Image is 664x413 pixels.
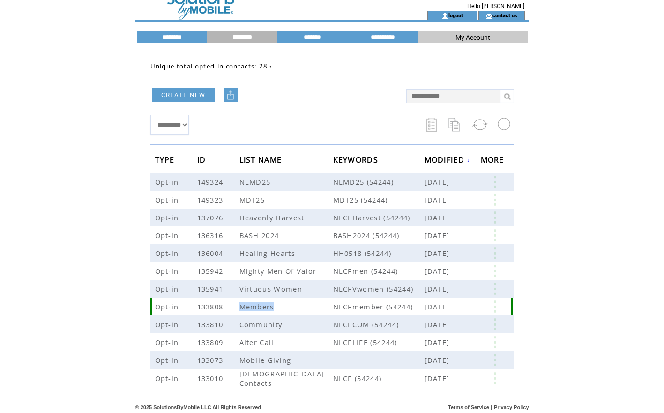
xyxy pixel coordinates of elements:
span: NLCFHarvest (54244) [333,213,425,222]
a: ID [197,157,209,162]
span: Opt-in [155,248,181,258]
span: 133808 [197,302,226,311]
a: Terms of Service [448,405,489,410]
span: 133010 [197,374,226,383]
span: 149324 [197,177,226,187]
span: 135941 [197,284,226,293]
span: Opt-in [155,355,181,365]
span: Hello [PERSON_NAME] [467,3,524,9]
span: NLCFCOM (54244) [333,320,425,329]
span: Opt-in [155,177,181,187]
span: KEYWORDS [333,152,381,170]
span: MDT25 [239,195,268,204]
span: 133809 [197,338,226,347]
span: NLCFLIFE (54244) [333,338,425,347]
span: Opt-in [155,338,181,347]
span: NLMD25 (54244) [333,177,425,187]
span: MORE [481,152,507,170]
span: [DATE] [425,195,452,204]
img: upload.png [226,90,235,100]
span: 137076 [197,213,226,222]
span: 136316 [197,231,226,240]
a: logout [448,12,463,18]
span: 135942 [197,266,226,276]
span: 149323 [197,195,226,204]
span: [DATE] [425,177,452,187]
span: Opt-in [155,320,181,329]
a: CREATE NEW [152,88,215,102]
span: TYPE [155,152,177,170]
span: [DATE] [425,231,452,240]
span: Opt-in [155,374,181,383]
span: 133810 [197,320,226,329]
span: NLMD25 [239,177,273,187]
span: [DATE] [425,338,452,347]
img: account_icon.gif [441,12,448,20]
span: [DATE] [425,302,452,311]
span: [DATE] [425,355,452,365]
span: Opt-in [155,266,181,276]
span: Heavenly Harvest [239,213,307,222]
span: NLCFmember (54244) [333,302,425,311]
span: Virtuous Women [239,284,305,293]
a: MODIFIED↓ [425,157,470,163]
span: [DATE] [425,248,452,258]
span: © 2025 SolutionsByMobile LLC All Rights Reserved [135,405,261,410]
span: Opt-in [155,231,181,240]
span: Opt-in [155,213,181,222]
span: HH0518 (54244) [333,248,425,258]
span: [DATE] [425,320,452,329]
a: KEYWORDS [333,157,381,162]
span: Members [239,302,276,311]
span: [DEMOGRAPHIC_DATA] Contacts [239,369,325,388]
span: Community [239,320,285,329]
span: BASH 2024 [239,231,282,240]
span: MODIFIED [425,152,467,170]
span: BASH2024 (54244) [333,231,425,240]
span: [DATE] [425,266,452,276]
span: My Account [455,34,490,41]
span: Mobile Giving [239,355,294,365]
span: Opt-in [155,284,181,293]
span: NLCF (54244) [333,374,425,383]
span: Unique total opted-in contacts: 285 [150,62,273,70]
span: MDT25 (54244) [333,195,425,204]
span: Mighty Men Of Valor [239,266,319,276]
span: Healing Hearts [239,248,298,258]
span: [DATE] [425,284,452,293]
span: NLCFmen (54244) [333,266,425,276]
span: 133073 [197,355,226,365]
span: Opt-in [155,195,181,204]
span: ID [197,152,209,170]
span: [DATE] [425,213,452,222]
span: Alter Call [239,338,276,347]
span: 136004 [197,248,226,258]
a: TYPE [155,157,177,162]
span: NLCFVwomen (54244) [333,284,425,293]
a: Privacy Policy [494,405,529,410]
a: contact us [492,12,517,18]
a: LIST NAME [239,157,284,162]
span: | [491,405,492,410]
img: contact_us_icon.gif [485,12,492,20]
span: [DATE] [425,374,452,383]
span: Opt-in [155,302,181,311]
span: LIST NAME [239,152,284,170]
